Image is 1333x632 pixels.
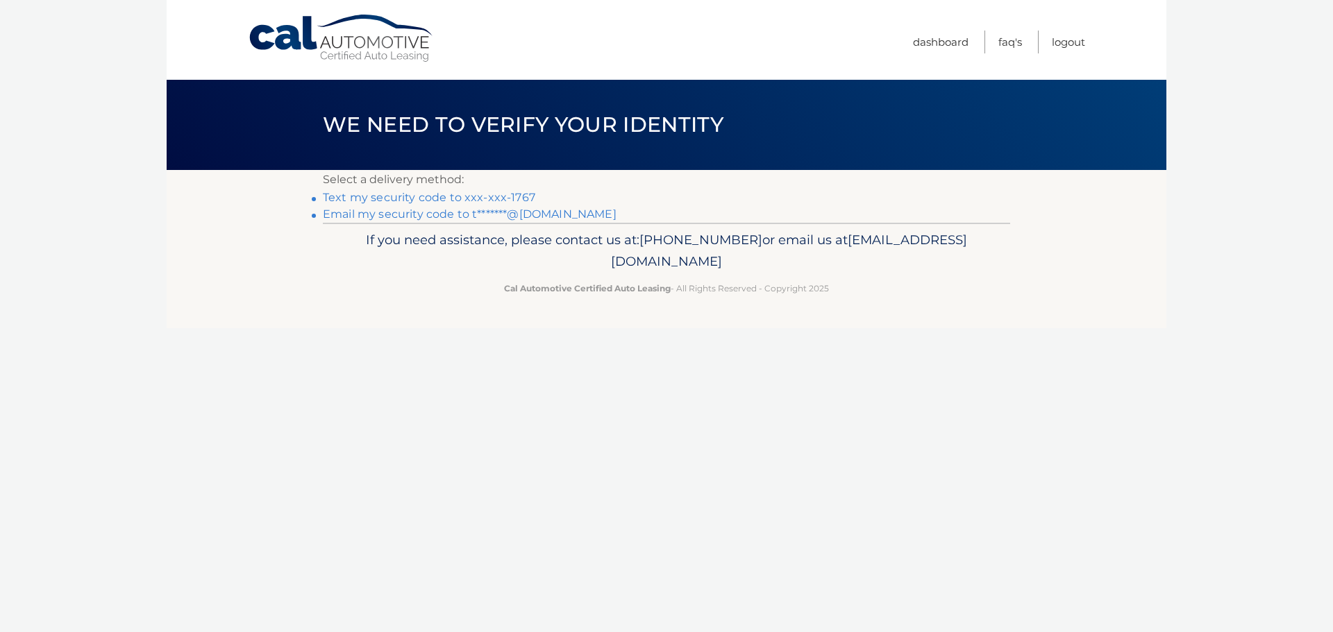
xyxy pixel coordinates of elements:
a: Logout [1052,31,1085,53]
a: Email my security code to t*******@[DOMAIN_NAME] [323,207,617,221]
a: FAQ's [998,31,1022,53]
p: - All Rights Reserved - Copyright 2025 [332,281,1001,296]
a: Dashboard [913,31,969,53]
p: Select a delivery method: [323,170,1010,189]
p: If you need assistance, please contact us at: or email us at [332,229,1001,273]
span: [PHONE_NUMBER] [639,232,762,248]
strong: Cal Automotive Certified Auto Leasing [504,283,671,293]
span: We need to verify your identity [323,112,723,137]
a: Cal Automotive [248,14,435,63]
a: Text my security code to xxx-xxx-1767 [323,191,535,204]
